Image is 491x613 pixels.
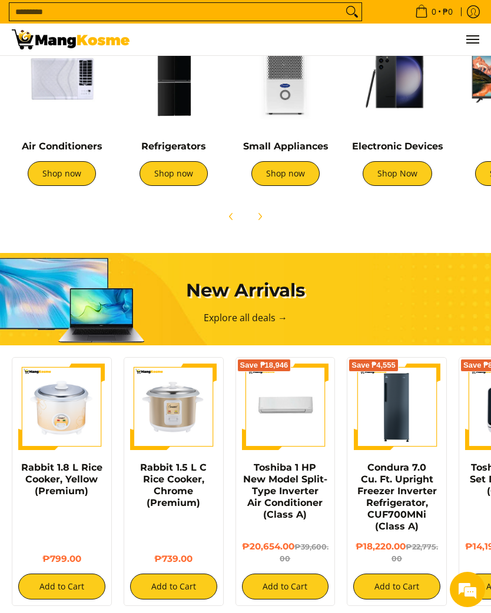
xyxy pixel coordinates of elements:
[140,462,207,508] a: Rabbit 1.5 L C Rice Cooker, Chrome (Premium)
[430,8,438,16] span: 0
[357,462,437,532] a: Condura 7.0 Cu. Ft. Upright Freezer Inverter Refrigerator, CUF700MNi (Class A)
[363,161,432,186] a: Shop Now
[18,574,105,599] button: Add to Cart
[18,554,105,565] h6: ₱799.00
[141,141,206,152] a: Refrigerators
[343,3,361,21] button: Search
[242,574,329,599] button: Add to Cart
[251,161,320,186] a: Shop now
[12,29,130,49] img: Mang Kosme: Your Home Appliances Warehouse Sale Partner!
[347,29,447,129] img: Electronic Devices
[28,161,96,186] a: Shop now
[22,141,102,152] a: Air Conditioners
[392,542,438,563] del: ₱22,775.00
[353,541,440,565] h6: ₱18,220.00
[124,29,224,129] img: Refrigerators
[130,554,217,565] h6: ₱739.00
[141,24,479,55] nav: Main Menu
[280,542,329,563] del: ₱39,600.00
[243,462,327,520] a: Toshiba 1 HP New Model Split-Type Inverter Air Conditioner (Class A)
[353,364,440,451] img: Condura 7.0 Cu. Ft. Upright Freezer Inverter Refrigerator, CUF700MNi (Class A)
[21,462,102,497] a: Rabbit 1.8 L Rice Cooker, Yellow (Premium)
[242,541,329,565] h6: ₱20,654.00
[441,8,454,16] span: ₱0
[141,24,479,55] ul: Customer Navigation
[351,362,396,369] span: Save ₱4,555
[353,574,440,599] button: Add to Cart
[130,364,217,451] img: https://mangkosme.com/products/rabbit-1-5-l-c-rice-cooker-chrome-class-a
[218,204,244,229] button: Previous
[243,141,329,152] a: Small Appliances
[352,141,443,152] a: Electronic Devices
[130,574,217,599] button: Add to Cart
[240,362,288,369] span: Save ₱18,946
[242,364,329,451] img: Toshiba 1 HP New Model Split-Type Inverter Air Conditioner (Class A)
[465,24,479,55] button: Menu
[12,29,112,129] img: Air Conditioners
[247,204,273,229] button: Next
[235,29,336,129] img: Small Appliances
[18,364,105,451] img: https://mangkosme.com/products/rabbit-1-8-l-rice-cooker-yellow-class-a
[204,311,287,324] a: Explore all deals →
[140,161,208,186] a: Shop now
[412,5,456,18] span: •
